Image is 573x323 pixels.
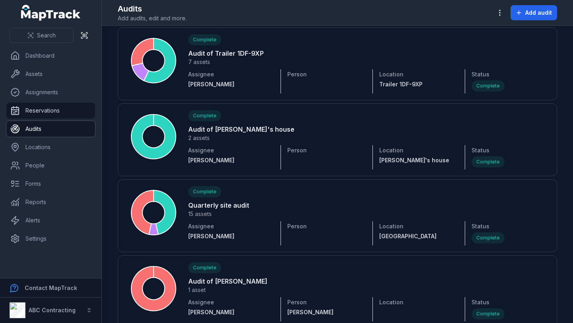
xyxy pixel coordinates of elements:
[118,14,187,22] span: Add audits, edit and more.
[379,81,423,88] span: Trailer 1DF-9XP
[6,231,95,247] a: Settings
[29,307,76,313] strong: ABC Contracting
[6,194,95,210] a: Reports
[379,80,452,88] a: Trailer 1DF-9XP
[188,232,274,240] a: [PERSON_NAME]
[118,3,187,14] h2: Audits
[287,308,360,316] a: [PERSON_NAME]
[6,139,95,155] a: Locations
[472,232,505,243] div: Complete
[6,121,95,137] a: Audits
[6,84,95,100] a: Assignments
[6,48,95,64] a: Dashboard
[379,156,452,164] a: [PERSON_NAME]'s house
[21,5,81,21] a: MapTrack
[472,80,505,91] div: Complete
[511,5,557,20] button: Add audit
[525,9,552,17] span: Add audit
[25,284,77,291] strong: Contact MapTrack
[379,157,449,163] span: [PERSON_NAME]'s house
[6,176,95,192] a: Forms
[37,31,56,39] span: Search
[188,156,274,164] a: [PERSON_NAME]
[10,28,74,43] button: Search
[6,158,95,173] a: People
[188,308,274,316] a: [PERSON_NAME]
[472,156,505,167] div: Complete
[188,80,274,88] a: [PERSON_NAME]
[6,212,95,228] a: Alerts
[6,66,95,82] a: Assets
[6,103,95,119] a: Reservations
[472,308,505,319] div: Complete
[379,232,452,240] a: [GEOGRAPHIC_DATA]
[379,233,437,239] span: [GEOGRAPHIC_DATA]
